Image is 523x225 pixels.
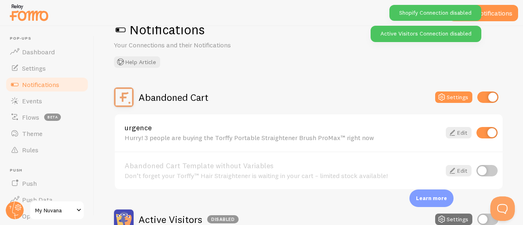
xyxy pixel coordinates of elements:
[22,196,53,204] span: Push Data
[22,146,38,154] span: Rules
[416,194,447,202] p: Learn more
[371,26,481,42] div: Active Visitors Connection disabled
[5,44,89,60] a: Dashboard
[435,91,472,103] button: Settings
[22,113,39,121] span: Flows
[207,215,239,223] div: Disabled
[139,91,208,104] h2: Abandoned Cart
[5,93,89,109] a: Events
[22,129,42,138] span: Theme
[29,200,85,220] a: My Nuvana
[22,64,46,72] span: Settings
[10,36,89,41] span: Pop-ups
[125,134,441,141] div: Hurry! 3 people are buying the Torffy Portable Straightener Brush ProMax™ right now
[5,60,89,76] a: Settings
[114,40,310,50] p: Your Connections and their Notifications
[22,179,37,187] span: Push
[125,172,441,179] div: Don’t forget your Torffy™ Hair Straightener is waiting in your cart – limited stock available!
[44,114,61,121] span: beta
[5,125,89,142] a: Theme
[446,127,472,138] a: Edit
[22,80,59,89] span: Notifications
[5,192,89,208] a: Push Data
[5,142,89,158] a: Rules
[9,2,49,23] img: fomo-relay-logo-orange.svg
[114,87,134,107] img: Abandoned Cart
[490,196,515,221] iframe: Help Scout Beacon - Open
[22,97,42,105] span: Events
[5,109,89,125] a: Flows beta
[435,214,472,225] button: Settings
[389,5,481,21] div: Shopify Connection disabled
[5,175,89,192] a: Push
[409,189,454,207] div: Learn more
[446,165,472,176] a: Edit
[125,124,441,131] a: urgence
[5,76,89,93] a: Notifications
[35,205,74,215] span: My Nuvana
[114,21,503,38] h1: Notifications
[22,48,55,56] span: Dashboard
[125,162,441,169] a: Abandoned Cart Template without Variables
[114,56,160,68] button: Help Article
[10,168,89,173] span: Push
